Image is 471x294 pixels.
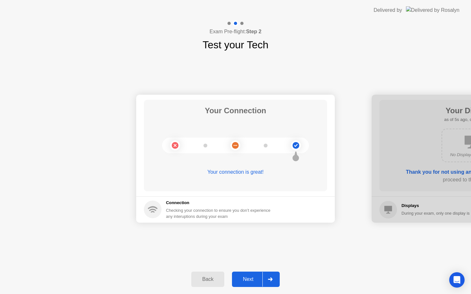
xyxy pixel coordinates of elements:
b: Step 2 [246,29,261,34]
h1: Your Connection [205,105,266,116]
div: Open Intercom Messenger [449,272,465,288]
img: Delivered by Rosalyn [406,6,459,14]
button: Back [191,272,224,287]
div: Delivered by [374,6,402,14]
h1: Test your Tech [202,37,269,52]
div: Your connection is great! [144,168,327,176]
h5: Connection [166,200,274,206]
button: Next [232,272,280,287]
h4: Exam Pre-flight: [210,28,261,36]
div: Checking your connection to ensure you don’t experience any interuptions during your exam [166,207,274,219]
div: Back [193,276,222,282]
div: Next [234,276,262,282]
